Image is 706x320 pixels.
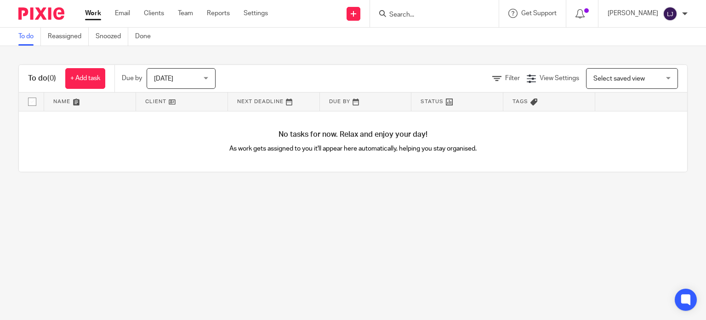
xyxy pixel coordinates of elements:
a: To do [18,28,41,46]
a: Snoozed [96,28,128,46]
span: (0) [47,75,56,82]
p: Due by [122,74,142,83]
a: Work [85,9,101,18]
span: View Settings [540,75,579,81]
a: Reports [207,9,230,18]
span: Select saved view [593,76,645,82]
p: As work gets assigned to you it'll appear here automatically, helping you stay organised. [186,144,520,153]
h4: No tasks for now. Relax and enjoy your day! [19,130,687,140]
span: [DATE] [154,76,173,82]
img: svg%3E [663,6,678,21]
span: Filter [505,75,520,81]
h1: To do [28,74,56,83]
a: Email [115,9,130,18]
a: Clients [144,9,164,18]
a: + Add task [65,68,105,89]
img: Pixie [18,7,64,20]
a: Team [178,9,193,18]
a: Settings [244,9,268,18]
a: Reassigned [48,28,89,46]
a: Done [135,28,158,46]
span: Tags [512,99,528,104]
